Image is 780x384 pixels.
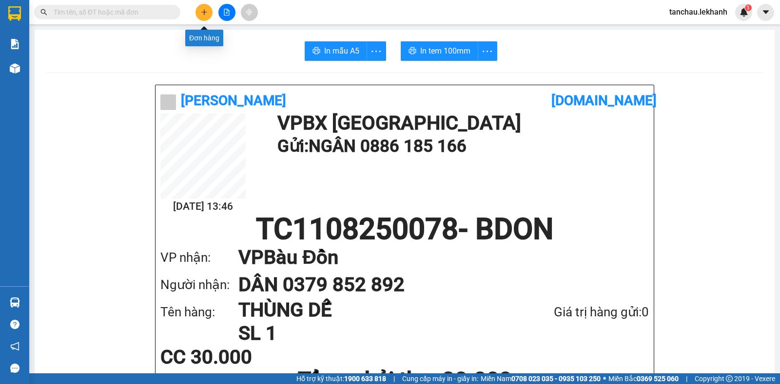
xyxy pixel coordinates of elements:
img: solution-icon [10,39,20,49]
span: Nhận: [114,9,137,19]
sup: 1 [745,4,752,11]
span: message [10,364,19,373]
span: more [478,45,497,57]
span: more [367,45,386,57]
b: [DOMAIN_NAME] [551,92,657,109]
span: search [40,9,47,16]
strong: 1900 633 818 [344,375,386,383]
span: caret-down [761,8,770,17]
div: 0379852892 [114,32,198,45]
button: more [478,41,497,61]
span: question-circle [10,320,19,329]
span: ⚪️ [603,377,606,381]
div: 30.000 [113,63,199,76]
span: Miền Bắc [608,373,679,384]
div: Bàu Đồn [114,8,198,20]
div: NGÂN [8,32,107,43]
span: | [686,373,687,384]
span: plus [201,9,208,16]
span: In tem 100mm [420,45,470,57]
h1: SL 1 [238,322,502,345]
span: In mẫu A5 [324,45,359,57]
strong: 0708 023 035 - 0935 103 250 [511,375,601,383]
span: Hỗ trợ kỹ thuật: [296,373,386,384]
button: caret-down [757,4,774,21]
img: logo-vxr [8,6,21,21]
button: printerIn tem 100mm [401,41,478,61]
span: | [393,373,395,384]
img: warehouse-icon [10,63,20,73]
div: CC 30.000 [160,347,322,367]
div: DÂN [114,20,198,32]
div: Giá trị hàng gửi: 0 [502,302,649,322]
img: icon-new-feature [740,8,748,17]
h1: VP Bàu Đồn [238,244,629,271]
button: file-add [218,4,235,21]
h1: VP BX [GEOGRAPHIC_DATA] [277,113,644,133]
span: tanchau.lekhanh [662,6,735,18]
div: VP nhận: [160,248,238,268]
input: Tìm tên, số ĐT hoặc mã đơn [54,7,169,18]
button: printerIn mẫu A5 [305,41,367,61]
button: aim [241,4,258,21]
span: CC : [113,65,126,75]
span: copyright [726,375,733,382]
span: aim [246,9,253,16]
h1: Gửi: NGÂN 0886 185 166 [277,133,644,160]
div: Người nhận: [160,275,238,295]
span: printer [312,47,320,56]
strong: 0369 525 060 [637,375,679,383]
span: notification [10,342,19,351]
span: Miền Nam [481,373,601,384]
span: Gửi: [8,9,23,19]
img: warehouse-icon [10,297,20,308]
span: 1 [746,4,750,11]
span: printer [409,47,416,56]
button: plus [195,4,213,21]
h2: [DATE] 13:46 [160,199,246,215]
span: Cung cấp máy in - giấy in: [402,373,478,384]
h1: THÙNG DẾ [238,298,502,322]
b: [PERSON_NAME] [181,92,286,109]
h1: DÂN 0379 852 892 [238,271,629,298]
h1: TC1108250078 - BDON [160,215,649,244]
span: file-add [223,9,230,16]
div: 0886185166 [8,43,107,57]
button: more [367,41,386,61]
div: Tên hàng: [160,302,238,322]
div: BX [GEOGRAPHIC_DATA] [8,8,107,32]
